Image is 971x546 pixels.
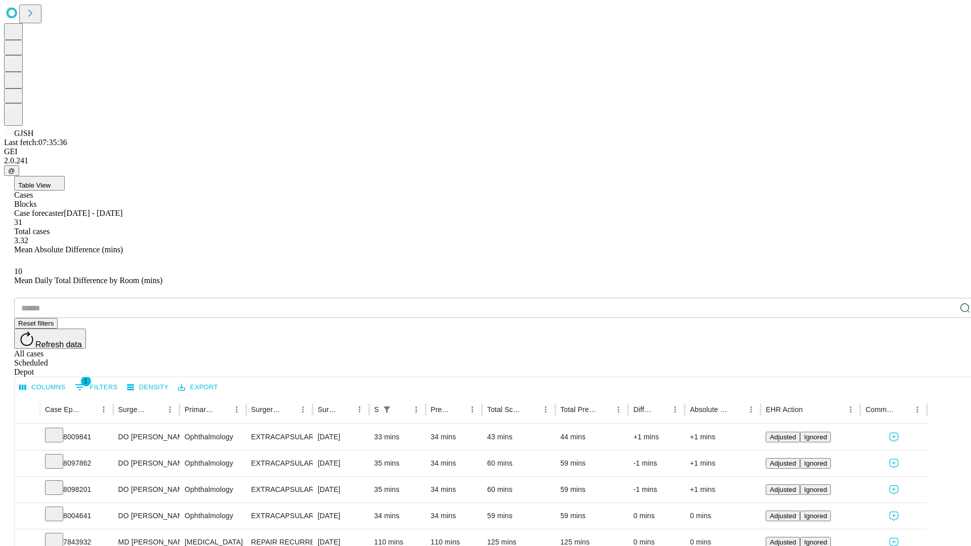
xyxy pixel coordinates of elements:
button: Menu [163,402,177,417]
button: Ignored [800,511,831,521]
div: EHR Action [766,405,803,414]
div: Scheduled In Room Duration [374,405,379,414]
div: 2.0.241 [4,156,967,165]
div: [DATE] [318,424,364,450]
div: 44 mins [560,424,624,450]
div: Ophthalmology [185,477,241,503]
button: Show filters [380,402,394,417]
button: Sort [597,402,611,417]
div: 34 mins [431,424,477,450]
div: EXTRACAPSULAR CATARACT REMOVAL WITH [MEDICAL_DATA] [251,450,307,476]
div: +1 mins [690,424,756,450]
button: Menu [668,402,682,417]
span: Ignored [804,486,827,493]
span: GJSH [14,129,33,138]
div: -1 mins [633,477,680,503]
div: 43 mins [487,424,550,450]
button: @ [4,165,19,176]
div: Surgeon Name [118,405,148,414]
div: DO [PERSON_NAME] [118,450,174,476]
div: Difference [633,405,653,414]
button: Menu [910,402,924,417]
button: Sort [338,402,352,417]
button: Adjusted [766,484,800,495]
div: 33 mins [374,424,421,450]
span: Reset filters [18,320,54,327]
span: Refresh data [35,340,82,349]
div: EXTRACAPSULAR CATARACT REMOVAL WITH [MEDICAL_DATA] [251,503,307,529]
div: EXTRACAPSULAR CATARACT REMOVAL WITH [MEDICAL_DATA] [251,424,307,450]
div: 59 mins [560,477,624,503]
button: Sort [730,402,744,417]
div: 8098201 [45,477,108,503]
button: Select columns [17,380,68,395]
div: 59 mins [560,503,624,529]
div: 34 mins [374,503,421,529]
button: Sort [896,402,910,417]
span: 1 [81,376,91,386]
div: +1 mins [690,450,756,476]
button: Expand [20,481,35,499]
div: 8097862 [45,450,108,476]
div: 8004641 [45,503,108,529]
div: [DATE] [318,503,364,529]
div: 0 mins [633,503,680,529]
div: Surgery Date [318,405,337,414]
button: Sort [524,402,539,417]
div: 34 mins [431,450,477,476]
div: 35 mins [374,450,421,476]
button: Sort [215,402,230,417]
button: Menu [230,402,244,417]
button: Ignored [800,458,831,469]
div: Comments [865,405,895,414]
button: Reset filters [14,318,58,329]
div: 34 mins [431,477,477,503]
span: Adjusted [770,486,796,493]
button: Ignored [800,432,831,442]
span: 3.32 [14,236,28,245]
span: Ignored [804,538,827,546]
div: Total Predicted Duration [560,405,597,414]
button: Sort [282,402,296,417]
button: Adjusted [766,458,800,469]
div: 60 mins [487,450,550,476]
button: Sort [82,402,97,417]
button: Export [175,380,220,395]
span: [DATE] - [DATE] [64,209,122,217]
div: 1 active filter [380,402,394,417]
span: Adjusted [770,460,796,467]
div: Absolute Difference [690,405,729,414]
button: Sort [451,402,465,417]
button: Expand [20,455,35,473]
button: Menu [409,402,423,417]
div: 0 mins [690,503,756,529]
button: Sort [395,402,409,417]
div: 34 mins [431,503,477,529]
span: Last fetch: 07:35:36 [4,138,67,147]
span: Adjusted [770,512,796,520]
div: Surgery Name [251,405,281,414]
div: DO [PERSON_NAME] [118,503,174,529]
div: +1 mins [633,424,680,450]
div: EXTRACAPSULAR CATARACT REMOVAL WITH [MEDICAL_DATA] [251,477,307,503]
div: Total Scheduled Duration [487,405,523,414]
div: GEI [4,147,967,156]
span: @ [8,167,15,174]
div: Primary Service [185,405,214,414]
div: 59 mins [560,450,624,476]
span: Adjusted [770,433,796,441]
button: Menu [611,402,626,417]
span: Ignored [804,433,827,441]
button: Table View [14,176,65,191]
button: Adjusted [766,511,800,521]
button: Menu [296,402,310,417]
button: Adjusted [766,432,800,442]
span: Mean Daily Total Difference by Room (mins) [14,276,162,285]
button: Density [124,380,171,395]
div: -1 mins [633,450,680,476]
span: Ignored [804,512,827,520]
div: Ophthalmology [185,503,241,529]
div: [DATE] [318,477,364,503]
span: Mean Absolute Difference (mins) [14,245,123,254]
span: 10 [14,267,22,276]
